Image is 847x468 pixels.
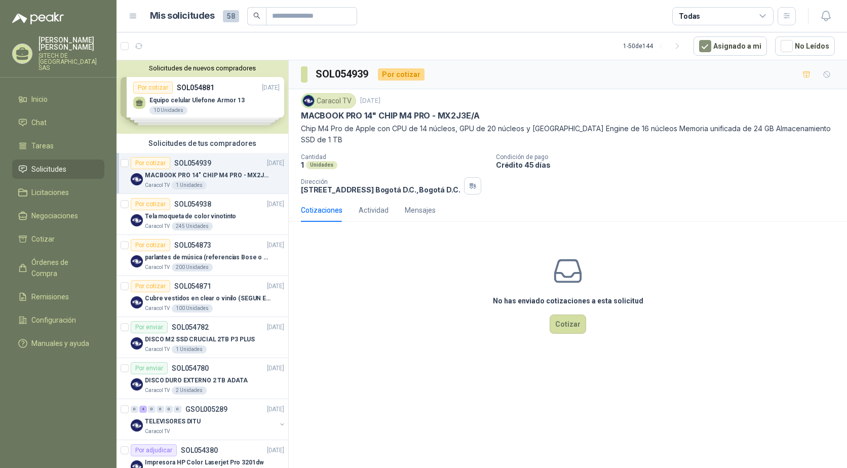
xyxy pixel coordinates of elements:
span: Solicitudes [31,164,66,175]
span: search [253,12,260,19]
a: Negociaciones [12,206,104,225]
a: Configuración [12,310,104,330]
div: Por cotizar [131,198,170,210]
p: Cubre vestidos en clear o vinilo (SEGUN ESPECIFICACIONES DEL ADJUNTO) [145,294,271,303]
div: 0 [157,406,164,413]
div: Unidades [306,161,337,169]
p: Caracol TV [145,263,170,271]
p: Impresora HP Color Laserjet Pro 3201dw [145,458,263,467]
div: 200 Unidades [172,263,213,271]
p: parlantes de música (referencias Bose o Alexa) CON MARCACION 1 LOGO (Mas datos en el adjunto) [145,253,271,262]
p: Crédito 45 días [496,161,843,169]
a: Manuales y ayuda [12,334,104,353]
div: 0 [165,406,173,413]
p: Tela moqueta de color vinotinto [145,212,236,221]
a: Remisiones [12,287,104,306]
button: Asignado a mi [694,36,767,56]
span: Licitaciones [31,187,69,198]
div: 0 [174,406,181,413]
span: Inicio [31,94,48,105]
div: Por cotizar [131,280,170,292]
span: Cotizar [31,233,55,245]
p: Cantidad [301,153,488,161]
h3: SOL054939 [316,66,370,82]
img: Logo peakr [12,12,64,24]
div: Cotizaciones [301,205,342,216]
h1: Mis solicitudes [150,9,215,23]
div: 1 - 50 de 144 [623,38,685,54]
img: Company Logo [303,95,314,106]
p: Condición de pago [496,153,843,161]
span: Chat [31,117,47,128]
p: SOL054938 [174,201,211,208]
img: Company Logo [131,296,143,308]
a: 0 4 0 0 0 0 GSOL005289[DATE] Company LogoTELEVISORES DITUCaracol TV [131,403,286,436]
p: Caracol TV [145,222,170,230]
a: Por enviarSOL054780[DATE] Company LogoDISCO DURO EXTERNO 2 TB ADATACaracol TV2 Unidades [117,358,288,399]
p: SOL054871 [174,283,211,290]
p: [DATE] [267,159,284,168]
div: 0 [131,406,138,413]
p: SITECH DE [GEOGRAPHIC_DATA] SAS [38,53,104,71]
span: Configuración [31,315,76,326]
div: 100 Unidades [172,304,213,313]
span: 58 [223,10,239,22]
p: Caracol TV [145,181,170,189]
p: DISCO DURO EXTERNO 2 TB ADATA [145,376,248,385]
span: Tareas [31,140,54,151]
div: Por cotizar [131,239,170,251]
div: 4 [139,406,147,413]
p: [DATE] [267,446,284,455]
div: 245 Unidades [172,222,213,230]
p: [PERSON_NAME] [PERSON_NAME] [38,36,104,51]
img: Company Logo [131,378,143,391]
a: Solicitudes [12,160,104,179]
p: Dirección [301,178,460,185]
a: Órdenes de Compra [12,253,104,283]
img: Company Logo [131,173,143,185]
p: SOL054380 [181,447,218,454]
p: [DATE] [360,96,380,106]
p: SOL054873 [174,242,211,249]
div: Solicitudes de tus compradores [117,134,288,153]
div: 0 [148,406,156,413]
a: Cotizar [12,229,104,249]
div: 1 Unidades [172,181,207,189]
div: 2 Unidades [172,386,207,395]
p: [DATE] [267,364,284,373]
span: Remisiones [31,291,69,302]
p: SOL054780 [172,365,209,372]
p: Chip M4 Pro de Apple con CPU de 14 núcleos, GPU de 20 núcleos y [GEOGRAPHIC_DATA] Engine de 16 nú... [301,123,835,145]
div: Por adjudicar [131,444,177,456]
p: [DATE] [267,282,284,291]
div: Solicitudes de nuevos compradoresPor cotizarSOL054881[DATE] Equipo celular Ulefone Armor 1310 Uni... [117,60,288,134]
a: Tareas [12,136,104,155]
button: Cotizar [550,315,586,334]
p: [DATE] [267,405,284,414]
p: TELEVISORES DITU [145,417,201,426]
a: Por cotizarSOL054873[DATE] Company Logoparlantes de música (referencias Bose o Alexa) CON MARCACI... [117,235,288,276]
p: GSOL005289 [185,406,227,413]
p: 1 [301,161,304,169]
div: Por cotizar [378,68,425,81]
div: Caracol TV [301,93,356,108]
img: Company Logo [131,214,143,226]
a: Por cotizarSOL054871[DATE] Company LogoCubre vestidos en clear o vinilo (SEGUN ESPECIFICACIONES D... [117,276,288,317]
div: Mensajes [405,205,436,216]
p: [STREET_ADDRESS] Bogotá D.C. , Bogotá D.C. [301,185,460,194]
p: [DATE] [267,200,284,209]
div: Por enviar [131,362,168,374]
div: Actividad [359,205,389,216]
a: Chat [12,113,104,132]
button: Solicitudes de nuevos compradores [121,64,284,72]
div: Por cotizar [131,157,170,169]
a: Inicio [12,90,104,109]
p: MACBOOK PRO 14" CHIP M4 PRO - MX2J3E/A [145,171,271,180]
img: Company Logo [131,255,143,267]
a: Por enviarSOL054782[DATE] Company LogoDISCO M2 SSD CRUCIAL 2TB P3 PLUSCaracol TV1 Unidades [117,317,288,358]
a: Por cotizarSOL054938[DATE] Company LogoTela moqueta de color vinotintoCaracol TV245 Unidades [117,194,288,235]
p: Caracol TV [145,427,170,436]
span: Órdenes de Compra [31,257,95,279]
span: Negociaciones [31,210,78,221]
h3: No has enviado cotizaciones a esta solicitud [493,295,643,306]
